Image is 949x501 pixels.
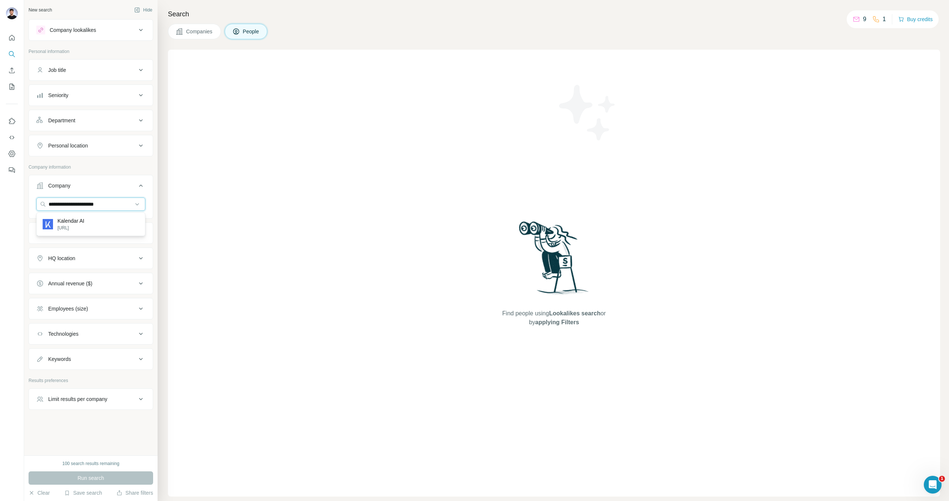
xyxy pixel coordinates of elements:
img: Avatar [6,7,18,19]
div: Company [48,182,70,189]
img: Surfe Illustration - Woman searching with binoculars [516,219,593,302]
button: Feedback [6,163,18,177]
button: Save search [64,489,102,497]
button: Use Surfe API [6,131,18,144]
h4: Search [168,9,940,19]
button: Share filters [116,489,153,497]
button: Employees (size) [29,300,153,318]
button: Search [6,47,18,61]
div: Annual revenue ($) [48,280,92,287]
button: Company lookalikes [29,21,153,39]
p: Personal information [29,48,153,55]
button: Dashboard [6,147,18,160]
span: 1 [939,476,945,482]
span: People [243,28,260,35]
button: Clear [29,489,50,497]
span: Find people using or by [495,309,613,327]
div: Limit results per company [48,395,108,403]
div: New search [29,7,52,13]
button: Limit results per company [29,390,153,408]
div: Personal location [48,142,88,149]
button: Buy credits [898,14,933,24]
p: 9 [863,15,866,24]
img: Surfe Illustration - Stars [554,79,621,146]
div: Job title [48,66,66,74]
button: HQ location [29,249,153,267]
span: Lookalikes search [549,310,601,316]
button: Personal location [29,137,153,155]
span: Companies [186,28,213,35]
button: Annual revenue ($) [29,275,153,292]
button: My lists [6,80,18,93]
span: applying Filters [535,319,579,325]
div: 100 search results remaining [62,460,119,467]
button: Seniority [29,86,153,104]
div: Company lookalikes [50,26,96,34]
p: Kalendar AI [57,217,84,225]
div: Seniority [48,92,68,99]
img: Kalendar AI [43,219,53,229]
button: Use Surfe on LinkedIn [6,115,18,128]
p: [URL] [57,225,84,231]
button: Enrich CSV [6,64,18,77]
button: Company [29,177,153,198]
div: Technologies [48,330,79,338]
p: Company information [29,164,153,170]
button: Job title [29,61,153,79]
button: Quick start [6,31,18,44]
button: Hide [129,4,158,16]
button: Technologies [29,325,153,343]
div: HQ location [48,255,75,262]
button: Industry [29,224,153,242]
div: Keywords [48,355,71,363]
p: 1 [883,15,886,24]
div: Employees (size) [48,305,88,312]
p: Results preferences [29,377,153,384]
div: Department [48,117,75,124]
button: Keywords [29,350,153,368]
iframe: Intercom live chat [924,476,942,494]
button: Department [29,112,153,129]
